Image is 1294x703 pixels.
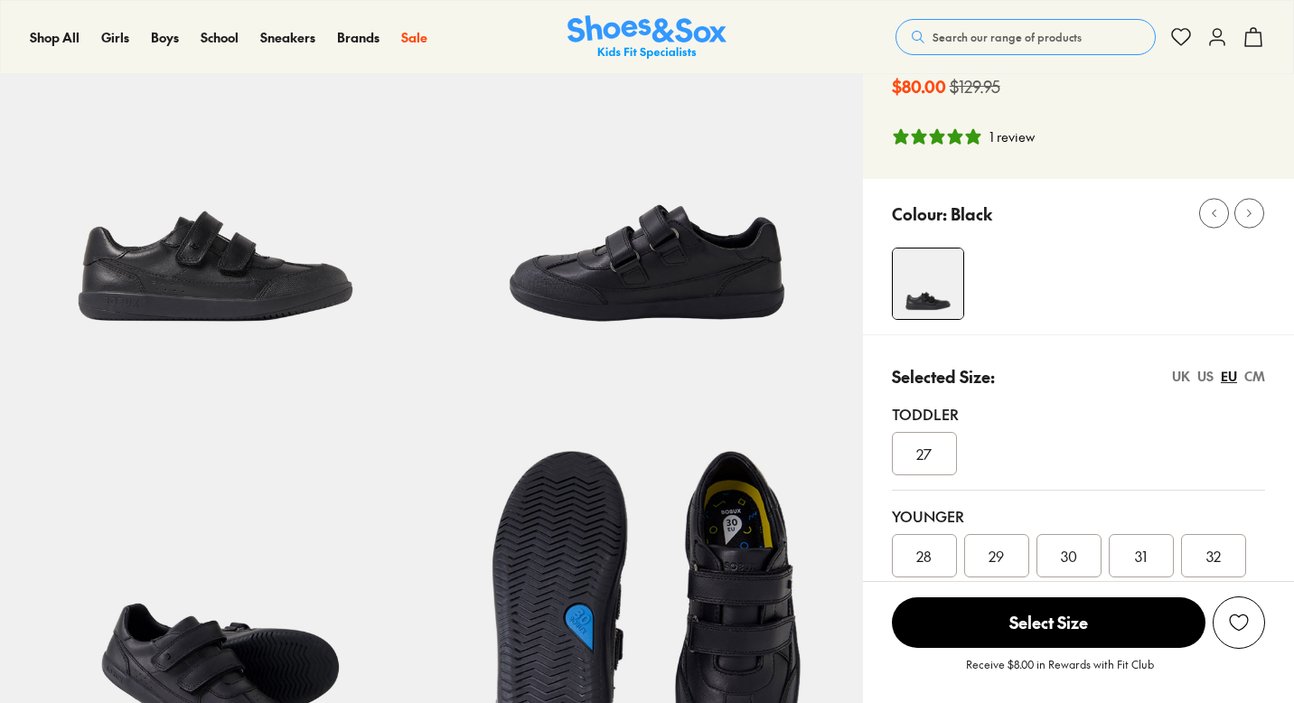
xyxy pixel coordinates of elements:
[950,74,1000,98] s: $129.95
[201,28,239,46] span: School
[201,28,239,47] a: School
[30,28,80,46] span: Shop All
[1221,367,1237,386] div: EU
[1197,367,1214,386] div: US
[567,15,727,60] img: SNS_Logo_Responsive.svg
[892,74,946,98] b: $80.00
[101,28,129,46] span: Girls
[151,28,179,46] span: Boys
[892,403,1265,425] div: Toddler
[401,28,427,47] a: Sale
[260,28,315,47] a: Sneakers
[916,545,932,567] span: 28
[567,15,727,60] a: Shoes & Sox
[892,505,1265,527] div: Younger
[101,28,129,47] a: Girls
[30,28,80,47] a: Shop All
[401,28,427,46] span: Sale
[1244,367,1265,386] div: CM
[966,656,1154,689] p: Receive $8.00 in Rewards with Fit Club
[1213,596,1265,649] button: Add to Wishlist
[892,127,1035,146] button: 5 stars, 1 ratings
[260,28,315,46] span: Sneakers
[892,202,947,226] p: Colour:
[337,28,380,47] a: Brands
[1206,545,1221,567] span: 32
[916,443,932,464] span: 27
[337,28,380,46] span: Brands
[892,597,1205,648] span: Select Size
[1172,367,1190,386] div: UK
[893,248,963,319] img: 4-522533_1
[951,202,992,226] p: Black
[1061,545,1077,567] span: 30
[989,127,1035,146] div: 1 review
[989,545,1004,567] span: 29
[895,19,1156,55] button: Search our range of products
[892,596,1205,649] button: Select Size
[1135,545,1147,567] span: 31
[151,28,179,47] a: Boys
[933,29,1082,45] span: Search our range of products
[892,364,995,389] p: Selected Size:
